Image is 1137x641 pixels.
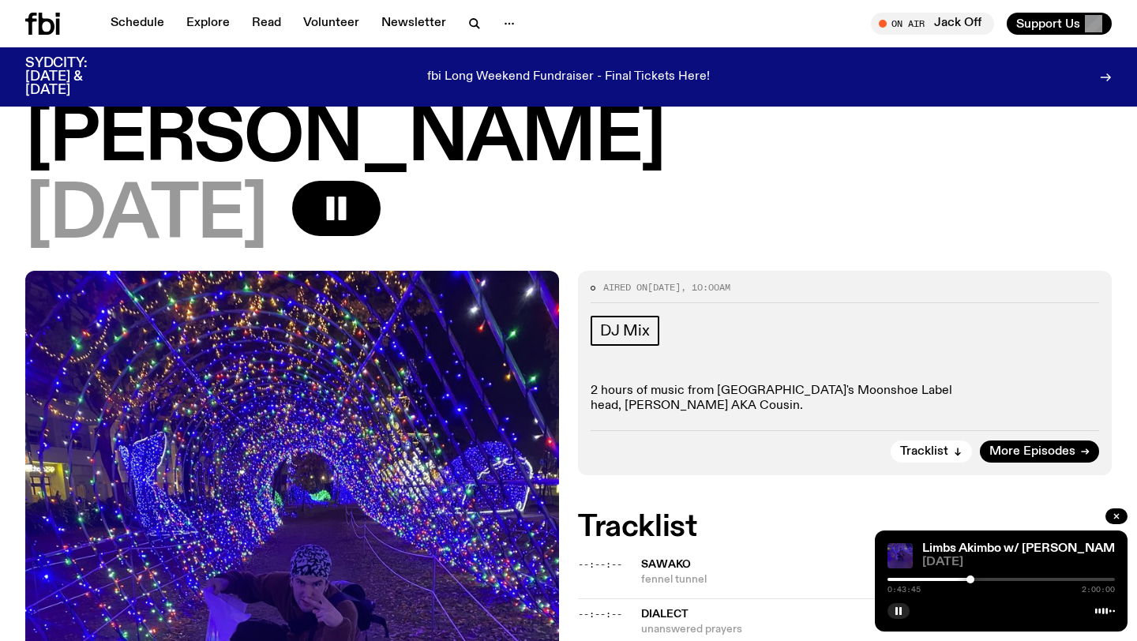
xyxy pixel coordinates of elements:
[922,542,1127,555] a: Limbs Akimbo w/ [PERSON_NAME]
[922,557,1115,568] span: [DATE]
[600,322,650,339] span: DJ Mix
[989,446,1075,458] span: More Episodes
[578,558,622,571] span: --:--:--
[900,446,948,458] span: Tracklist
[101,13,174,35] a: Schedule
[578,608,622,620] span: --:--:--
[641,572,1112,587] span: fennel tunnel
[887,586,921,594] span: 0:43:45
[427,70,710,84] p: fbi Long Weekend Fundraiser - Final Tickets Here!
[1082,586,1115,594] span: 2:00:00
[591,384,1099,414] p: 2 hours of music from [GEOGRAPHIC_DATA]'s Moonshoe Label head, [PERSON_NAME] AKA Cousin.
[891,440,972,463] button: Tracklist
[294,13,369,35] a: Volunteer
[1007,13,1112,35] button: Support Us
[591,316,659,346] a: DJ Mix
[1016,17,1080,31] span: Support Us
[647,281,681,294] span: [DATE]
[242,13,291,35] a: Read
[980,440,1099,463] a: More Episodes
[25,181,267,252] span: [DATE]
[681,281,730,294] span: , 10:00am
[641,559,691,570] span: sawako
[177,13,239,35] a: Explore
[372,13,456,35] a: Newsletter
[871,13,994,35] button: On AirJack Off
[578,513,1112,542] h2: Tracklist
[603,281,647,294] span: Aired on
[25,32,1112,174] h1: Limbs Akimbo w/ [PERSON_NAME]
[25,57,126,97] h3: SYDCITY: [DATE] & [DATE]
[641,609,689,620] span: Dialect
[641,622,1112,637] span: unanswered prayers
